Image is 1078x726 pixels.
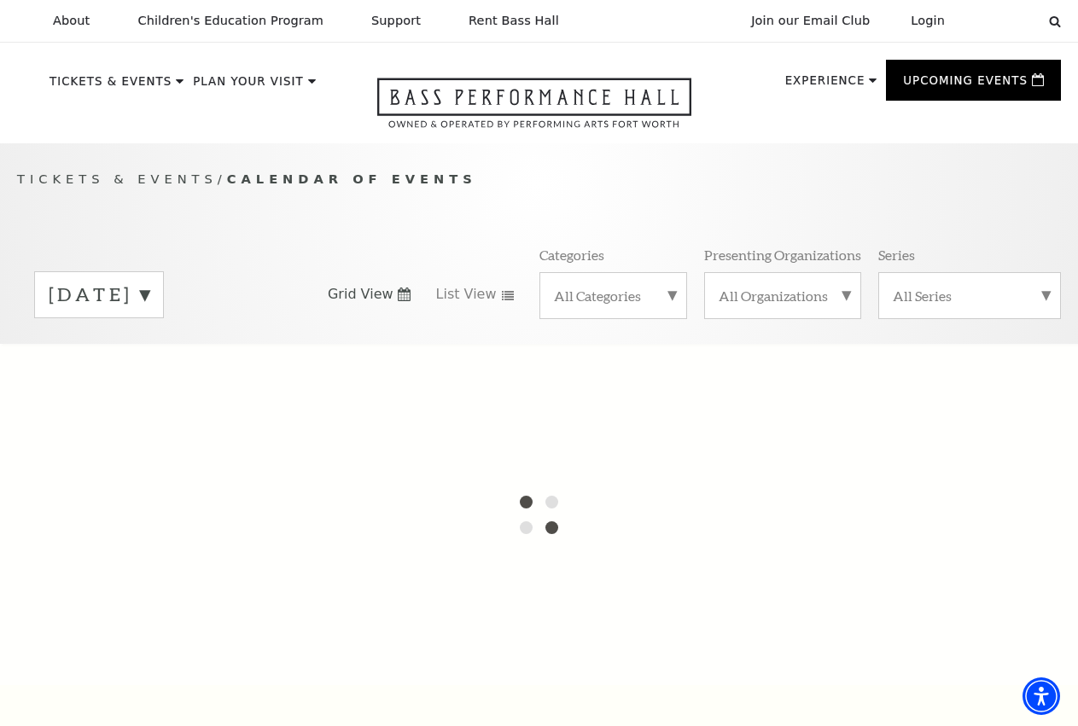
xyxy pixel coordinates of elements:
[53,14,90,28] p: About
[328,285,393,304] span: Grid View
[554,287,673,305] label: All Categories
[17,171,218,186] span: Tickets & Events
[972,13,1033,29] select: Select:
[903,75,1028,96] p: Upcoming Events
[469,14,559,28] p: Rent Bass Hall
[137,14,323,28] p: Children's Education Program
[785,75,865,96] p: Experience
[371,14,421,28] p: Support
[1023,677,1060,715] div: Accessibility Menu
[893,287,1046,305] label: All Series
[17,169,1061,190] p: /
[436,285,497,304] span: List View
[539,246,604,264] p: Categories
[878,246,915,264] p: Series
[50,76,172,96] p: Tickets & Events
[227,171,477,186] span: Calendar of Events
[719,287,847,305] label: All Organizations
[704,246,861,264] p: Presenting Organizations
[193,76,304,96] p: Plan Your Visit
[49,282,149,308] label: [DATE]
